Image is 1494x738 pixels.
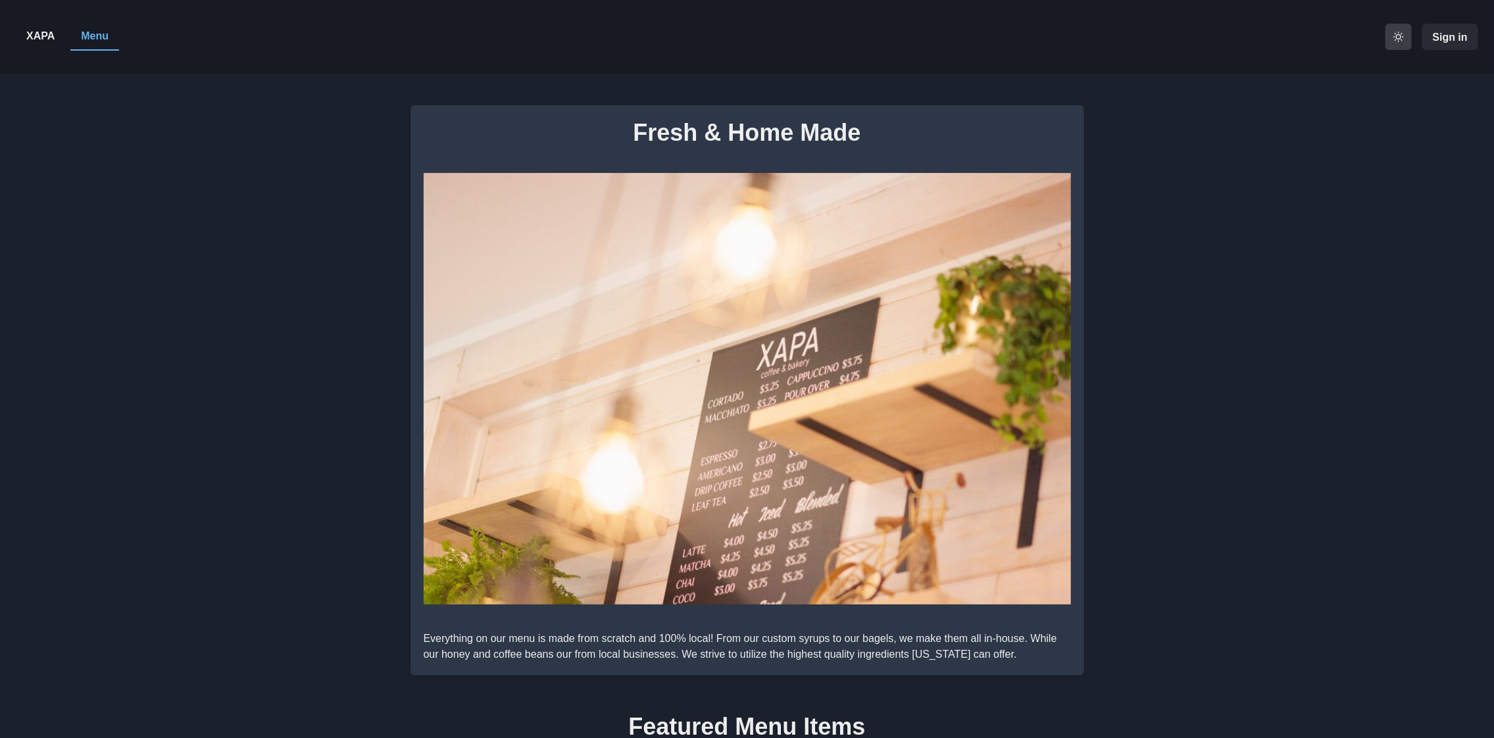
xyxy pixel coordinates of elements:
p: Everything on our menu is made from scratch and 100% local! From our custom syrups to our bagels,... [424,631,1071,662]
button: active light theme mode [1385,24,1412,50]
button: Sign in [1422,24,1478,50]
p: XAPA [26,28,55,44]
p: Menu [81,28,109,44]
h2: Fresh & Home Made [424,118,1071,147]
img: menu bilboard [424,173,1071,604]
